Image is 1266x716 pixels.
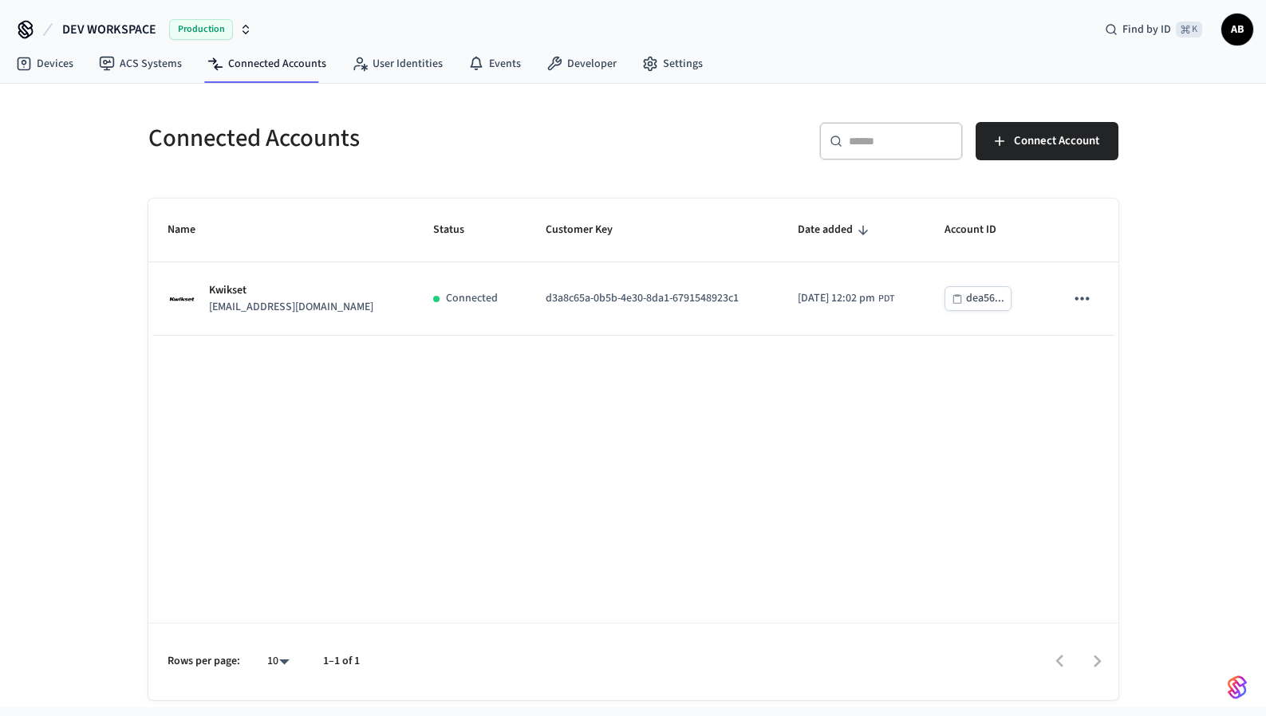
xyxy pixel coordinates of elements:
[148,122,624,155] h5: Connected Accounts
[798,290,894,307] div: America/Los_Angeles
[323,653,360,670] p: 1–1 of 1
[168,285,196,313] img: Kwikset Logo, Square
[966,289,1004,309] div: dea56...
[3,49,86,78] a: Devices
[195,49,339,78] a: Connected Accounts
[1223,15,1252,44] span: AB
[534,49,629,78] a: Developer
[433,218,485,242] span: Status
[86,49,195,78] a: ACS Systems
[62,20,156,39] span: DEV WORKSPACE
[339,49,456,78] a: User Identities
[629,49,716,78] a: Settings
[798,218,874,242] span: Date added
[976,122,1118,160] button: Connect Account
[209,282,373,299] p: Kwikset
[168,653,240,670] p: Rows per page:
[798,290,875,307] span: [DATE] 12:02 pm
[446,290,498,307] p: Connected
[209,299,373,316] p: [EMAIL_ADDRESS][DOMAIN_NAME]
[1228,675,1247,700] img: SeamLogoGradient.69752ec5.svg
[945,286,1012,311] button: dea56...
[259,650,298,673] div: 10
[546,290,759,307] p: d3a8c65a-0b5b-4e30-8da1-6791548923c1
[168,218,216,242] span: Name
[1122,22,1171,37] span: Find by ID
[1014,131,1099,151] span: Connect Account
[148,199,1118,336] table: sticky table
[456,49,534,78] a: Events
[878,292,894,306] span: PDT
[1176,22,1202,37] span: ⌘ K
[169,19,233,40] span: Production
[1092,15,1215,44] div: Find by ID⌘ K
[527,199,779,262] th: Customer Key
[1221,14,1253,45] button: AB
[945,218,1017,242] span: Account ID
